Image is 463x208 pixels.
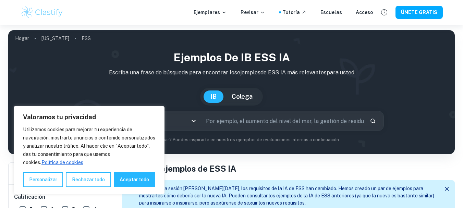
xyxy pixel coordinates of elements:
[327,69,354,76] font: para usted
[82,36,91,41] font: ESS
[232,93,253,100] font: Colega
[260,69,279,76] font: de ESS
[123,137,340,142] font: ¿No sabes qué buscar? Puedes inspirarte en nuestros ejemplos de evaluaciones internas a continuac...
[401,10,437,15] font: ÚNETE GRATIS
[14,194,45,200] font: Calificación
[120,177,149,182] font: Aceptar todo
[194,10,220,15] font: Ejemplares
[189,116,198,126] button: Abierto
[237,69,260,76] font: ejemplos
[280,69,327,76] font: IA más relevantes
[282,10,300,15] font: Tutoría
[41,34,69,43] a: [US_STATE]
[15,36,29,41] font: Hogar
[282,9,307,16] a: Tutoría
[109,69,237,76] font: Escriba una frase de búsqueda para encontrar los
[41,36,69,41] font: [US_STATE]
[367,115,379,127] button: Buscar
[8,30,455,154] img: portada del perfil
[442,184,452,194] button: Cerca
[66,172,111,187] button: Rechazar todo
[210,93,217,100] font: IB
[72,177,105,182] font: Rechazar todo
[114,172,155,187] button: Aceptar todo
[356,10,373,15] font: Acceso
[23,113,96,121] font: Valoramos tu privacidad
[29,177,57,182] font: Personalizar
[139,186,434,206] font: A partir de la sesión [PERSON_NAME][DATE], los requisitos de la IA de ESS han cambiado. Hemos cre...
[378,7,390,18] button: Ayuda y comentarios
[23,127,155,165] font: Utilizamos cookies para mejorar tu experiencia de navegación, mostrarte anuncios o contenido pers...
[41,159,84,166] a: Cookie Policy
[21,5,64,19] img: Logotipo de Clastify
[356,9,373,16] a: Acceso
[395,6,443,19] button: ÚNETE GRATIS
[320,9,342,16] a: Escuelas
[14,106,165,194] div: Valoramos tu privacidad
[173,51,290,64] font: Ejemplos de IB ESS IA
[23,172,63,187] button: Personalizar
[15,34,29,43] a: Hogar
[201,111,365,131] input: Por ejemplo, el aumento del nivel del mar, la gestión de residuos, el desperdicio de alimentos...
[320,10,342,15] font: Escuelas
[41,160,83,165] font: Política de cookies
[122,164,236,173] font: Todos los ejemplos de ESS IA
[241,10,258,15] font: Revisar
